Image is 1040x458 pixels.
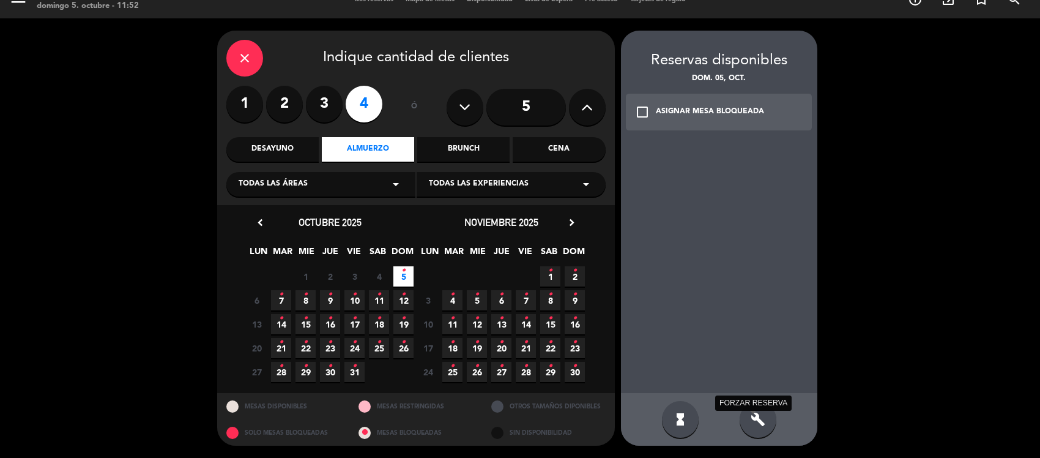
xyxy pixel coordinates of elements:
i: • [524,309,528,328]
span: LUN [420,244,440,265]
i: chevron_right [565,216,578,229]
span: 17 [344,314,365,334]
span: VIE [515,244,535,265]
i: hourglass_full [673,412,688,427]
span: MIE [296,244,316,265]
i: • [573,261,577,280]
span: 3 [344,266,365,287]
i: • [401,261,406,280]
i: • [475,332,479,352]
span: 1 [540,266,560,287]
i: • [573,285,577,304]
i: • [450,285,455,304]
label: 2 [266,86,303,122]
i: • [450,356,455,376]
span: 27 [491,362,511,382]
div: Reservas disponibles [621,49,817,73]
span: 10 [418,314,438,334]
i: • [573,309,577,328]
i: arrow_drop_down [388,177,403,192]
span: 26 [467,362,487,382]
div: MESAS BLOQUEADAS [349,419,482,446]
span: 31 [344,362,365,382]
span: noviembre 2025 [464,216,538,228]
i: • [499,285,503,304]
i: • [573,356,577,376]
span: 9 [320,290,340,310]
i: • [328,332,332,352]
span: VIE [344,244,364,265]
span: 11 [369,290,389,310]
i: • [303,332,308,352]
div: ASIGNAR MESA BLOQUEADA [656,106,764,118]
span: 13 [491,314,511,334]
label: 3 [306,86,343,122]
span: 18 [369,314,389,334]
div: Almuerzo [322,137,414,162]
i: chevron_left [254,216,267,229]
i: • [548,309,552,328]
i: close [237,51,252,66]
span: 30 [320,362,340,382]
span: 11 [442,314,462,334]
i: • [328,285,332,304]
i: • [328,356,332,376]
i: • [352,332,357,352]
div: SOLO MESAS BLOQUEADAS [217,419,350,446]
span: 23 [320,338,340,358]
span: LUN [248,244,269,265]
span: Todas las experiencias [429,178,529,190]
span: 20 [491,338,511,358]
i: • [548,285,552,304]
span: 4 [442,290,462,310]
span: 28 [516,362,536,382]
i: • [279,356,283,376]
i: • [475,285,479,304]
span: 27 [247,362,267,382]
i: check_box_outline_blank [635,105,650,119]
span: 24 [418,362,438,382]
i: arrow_drop_down [579,177,593,192]
span: DOM [392,244,412,265]
span: 22 [540,338,560,358]
span: 2 [565,266,585,287]
i: • [499,356,503,376]
i: • [303,356,308,376]
label: 1 [226,86,263,122]
i: • [524,332,528,352]
i: • [352,309,357,328]
div: ó [395,86,434,129]
span: JUE [320,244,340,265]
i: • [279,285,283,304]
span: JUE [491,244,511,265]
span: 10 [344,290,365,310]
span: 14 [271,314,291,334]
i: • [352,285,357,304]
span: MAR [272,244,292,265]
i: • [524,356,528,376]
span: octubre 2025 [299,216,362,228]
i: • [450,332,455,352]
i: • [328,309,332,328]
span: 14 [516,314,536,334]
i: • [548,356,552,376]
label: 4 [346,86,382,122]
span: 6 [247,290,267,310]
span: 8 [295,290,316,310]
i: • [548,332,552,352]
span: 2 [320,266,340,287]
span: 9 [565,290,585,310]
i: • [377,309,381,328]
i: • [377,332,381,352]
i: • [524,285,528,304]
i: • [303,309,308,328]
span: 19 [467,338,487,358]
div: MESAS RESTRINGIDAS [349,393,482,419]
i: • [499,309,503,328]
div: FORZAR RESERVA [715,396,792,411]
div: MESAS DISPONIBLES [217,393,350,419]
span: 15 [540,314,560,334]
span: 5 [393,266,414,287]
span: DOM [563,244,583,265]
i: • [401,309,406,328]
